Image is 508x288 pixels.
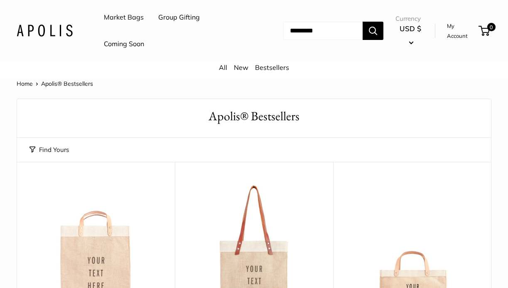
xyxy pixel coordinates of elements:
span: USD $ [400,24,421,33]
button: USD $ [395,22,425,49]
a: Coming Soon [104,38,144,50]
h1: Apolis® Bestsellers [29,107,479,125]
a: Group Gifting [158,11,200,24]
a: My Account [447,21,476,41]
span: 0 [487,23,496,31]
input: Search... [283,22,363,40]
button: Search [363,22,383,40]
span: Currency [395,13,425,25]
a: Market Bags [104,11,144,24]
a: New [234,63,248,72]
img: Apolis [17,25,73,37]
span: Apolis® Bestsellers [41,80,93,87]
button: Find Yours [29,144,69,156]
a: All [219,63,227,72]
a: Home [17,80,33,87]
nav: Breadcrumb [17,78,93,89]
a: 0 [479,26,490,36]
a: Bestsellers [255,63,289,72]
